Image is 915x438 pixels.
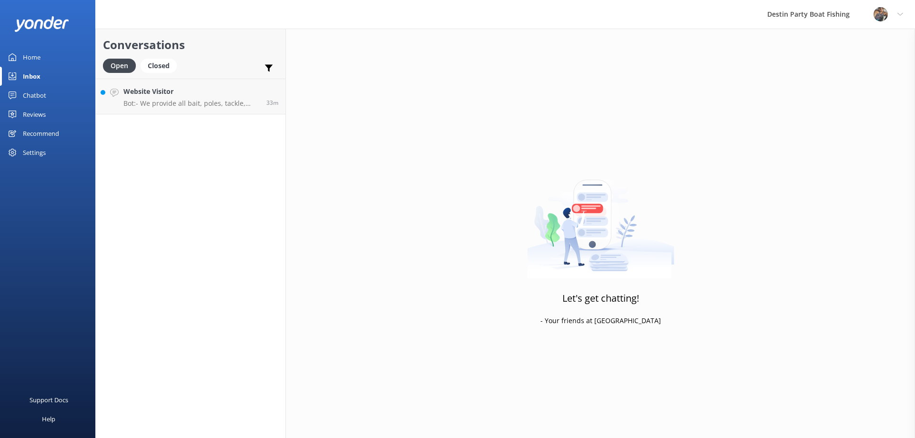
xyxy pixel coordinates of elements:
div: Support Docs [30,390,68,409]
div: Help [42,409,55,428]
a: Website VisitorBot:- We provide all bait, poles, tackle, licenses, and ice to keep fish cold on t... [96,79,285,114]
p: Bot: - We provide all bait, poles, tackle, licenses, and ice to keep fish cold on the boat. You s... [123,99,259,108]
div: Closed [141,59,177,73]
img: artwork of a man stealing a conversation from at giant smartphone [527,160,674,279]
p: - Your friends at [GEOGRAPHIC_DATA] [540,316,661,326]
div: Home [23,48,41,67]
h2: Conversations [103,36,278,54]
h3: Let's get chatting! [562,291,639,306]
div: Inbox [23,67,41,86]
div: Open [103,59,136,73]
span: Sep 25 2025 11:04am (UTC -05:00) America/Cancun [266,99,278,107]
div: Reviews [23,105,46,124]
img: 250-1666038197.jpg [874,7,888,21]
div: Settings [23,143,46,162]
a: Closed [141,60,182,71]
div: Chatbot [23,86,46,105]
img: yonder-white-logo.png [14,16,69,32]
h4: Website Visitor [123,86,259,97]
div: Recommend [23,124,59,143]
a: Open [103,60,141,71]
